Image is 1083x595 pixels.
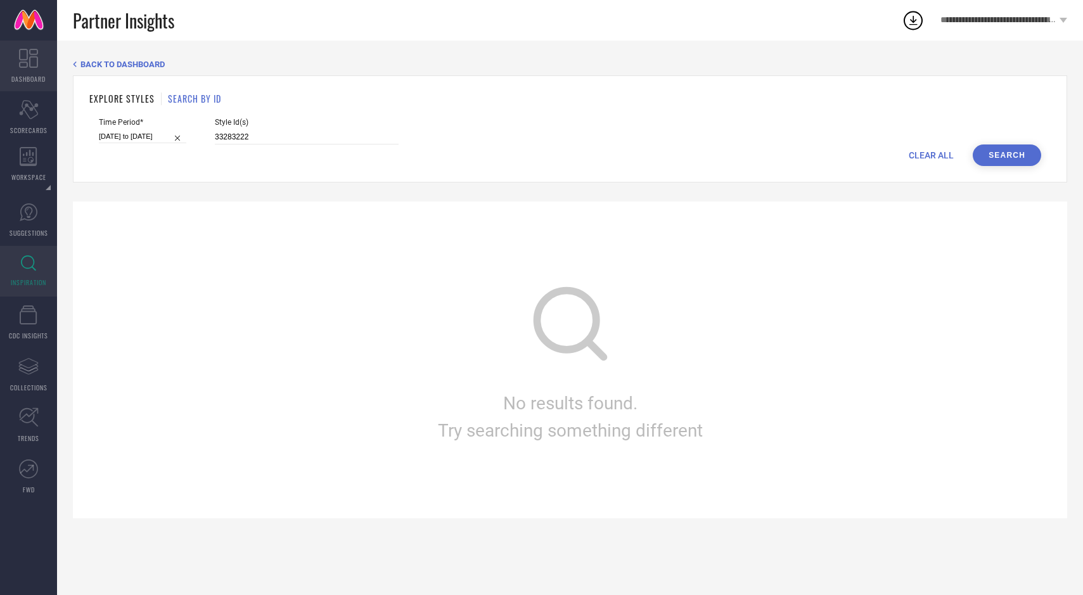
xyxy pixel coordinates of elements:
span: CLEAR ALL [909,150,954,160]
span: INSPIRATION [11,278,46,287]
h1: EXPLORE STYLES [89,92,155,105]
input: Enter comma separated style ids e.g. 12345, 67890 [215,130,399,144]
div: Back TO Dashboard [73,60,1067,69]
span: CDC INSIGHTS [9,331,48,340]
span: No results found. [503,393,638,414]
h1: SEARCH BY ID [168,92,221,105]
span: Partner Insights [73,8,174,34]
span: BACK TO DASHBOARD [80,60,165,69]
input: Select time period [99,130,186,143]
span: DASHBOARD [11,74,46,84]
span: COLLECTIONS [10,383,48,392]
span: FWD [23,485,35,494]
span: WORKSPACE [11,172,46,182]
button: Search [973,144,1041,166]
span: TRENDS [18,433,39,443]
span: SUGGESTIONS [10,228,48,238]
span: Time Period* [99,118,186,127]
span: Style Id(s) [215,118,399,127]
span: SCORECARDS [10,125,48,135]
span: Try searching something different [438,420,703,441]
div: Open download list [902,9,925,32]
